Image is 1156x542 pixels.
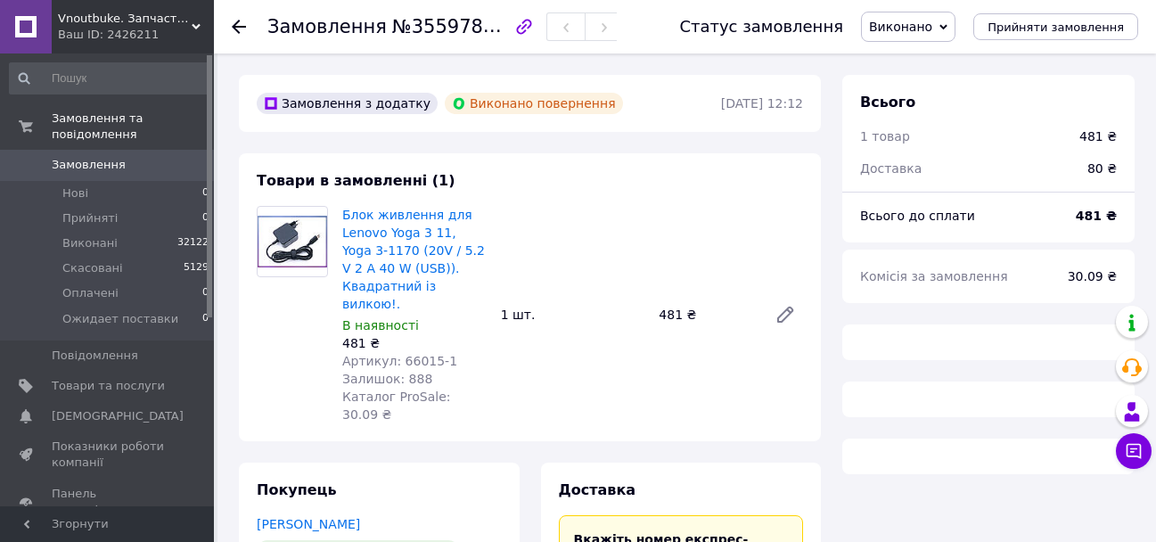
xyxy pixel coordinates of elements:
[342,208,485,311] a: Блок живлення для Lenovo Yoga 3 11, Yoga 3-1170 (20V / 5.2 V 2 A 40 W (USB)). Квадратний із вилкою!.
[860,161,922,176] span: Доставка
[58,11,192,27] span: Vnoutbuke. Запчастини для ноутбуків опт - роздріб !
[860,269,1008,283] span: Комісія за замовлення
[445,93,623,114] div: Виконано повернення
[257,172,455,189] span: Товари в замовленні (1)
[257,93,438,114] div: Замовлення з додатку
[1116,433,1152,469] button: Чат з покупцем
[58,27,214,43] div: Ваш ID: 2426211
[860,94,915,111] span: Всього
[52,486,165,518] span: Панель управління
[869,20,932,34] span: Виконано
[860,129,910,144] span: 1 товар
[9,62,210,94] input: Пошук
[721,96,803,111] time: [DATE] 12:12
[184,260,209,276] span: 5129
[177,235,209,251] span: 32122
[559,481,636,498] span: Доставка
[342,334,487,352] div: 481 ₴
[52,408,184,424] span: [DEMOGRAPHIC_DATA]
[1068,269,1117,283] span: 30.09 ₴
[62,311,178,327] span: Ожидает поставки
[342,390,450,422] span: Каталог ProSale: 30.09 ₴
[202,210,209,226] span: 0
[988,21,1124,34] span: Прийняти замовлення
[342,354,457,368] span: Артикул: 66015-1
[267,16,387,37] span: Замовлення
[258,216,327,268] img: Блок живлення для Lenovo Yoga 3 11, Yoga 3-1170 (20V / 5.2 V 2 A 40 W (USB)). Квадратний із вилкою!.
[342,372,432,386] span: Залишок: 888
[973,13,1138,40] button: Прийняти замовлення
[652,302,760,327] div: 481 ₴
[767,297,803,333] a: Редагувати
[679,18,843,36] div: Статус замовлення
[52,348,138,364] span: Повідомлення
[62,285,119,301] span: Оплачені
[52,378,165,394] span: Товари та послуги
[202,285,209,301] span: 0
[202,185,209,201] span: 0
[62,185,88,201] span: Нові
[342,318,419,333] span: В наявності
[62,260,123,276] span: Скасовані
[860,209,975,223] span: Всього до сплати
[52,111,214,143] span: Замовлення та повідомлення
[62,235,118,251] span: Виконані
[1079,127,1117,145] div: 481 ₴
[62,210,118,226] span: Прийняті
[1076,209,1117,223] b: 481 ₴
[52,439,165,471] span: Показники роботи компанії
[494,302,652,327] div: 1 шт.
[52,157,126,173] span: Замовлення
[257,481,337,498] span: Покупець
[392,15,519,37] span: №355978822
[202,311,209,327] span: 0
[257,517,360,531] a: [PERSON_NAME]
[232,18,246,36] div: Повернутися назад
[1077,149,1127,188] div: 80 ₴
